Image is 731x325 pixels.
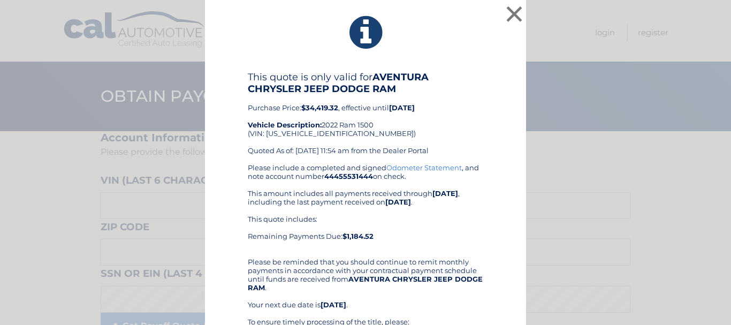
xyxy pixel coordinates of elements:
b: $1,184.52 [342,232,374,240]
b: AVENTURA CHRYSLER JEEP DODGE RAM [248,71,429,95]
strong: Vehicle Description: [248,120,322,129]
a: Odometer Statement [386,163,462,172]
b: $34,419.32 [301,103,338,112]
b: [DATE] [432,189,458,198]
div: This quote includes: Remaining Payments Due: [248,215,483,249]
h4: This quote is only valid for [248,71,483,95]
b: [DATE] [321,300,346,309]
div: Purchase Price: , effective until 2022 Ram 1500 (VIN: [US_VEHICLE_IDENTIFICATION_NUMBER]) Quoted ... [248,71,483,163]
b: 44455531444 [324,172,373,180]
button: × [504,3,525,25]
b: [DATE] [389,103,415,112]
b: AVENTURA CHRYSLER JEEP DODGE RAM [248,275,483,292]
b: [DATE] [385,198,411,206]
